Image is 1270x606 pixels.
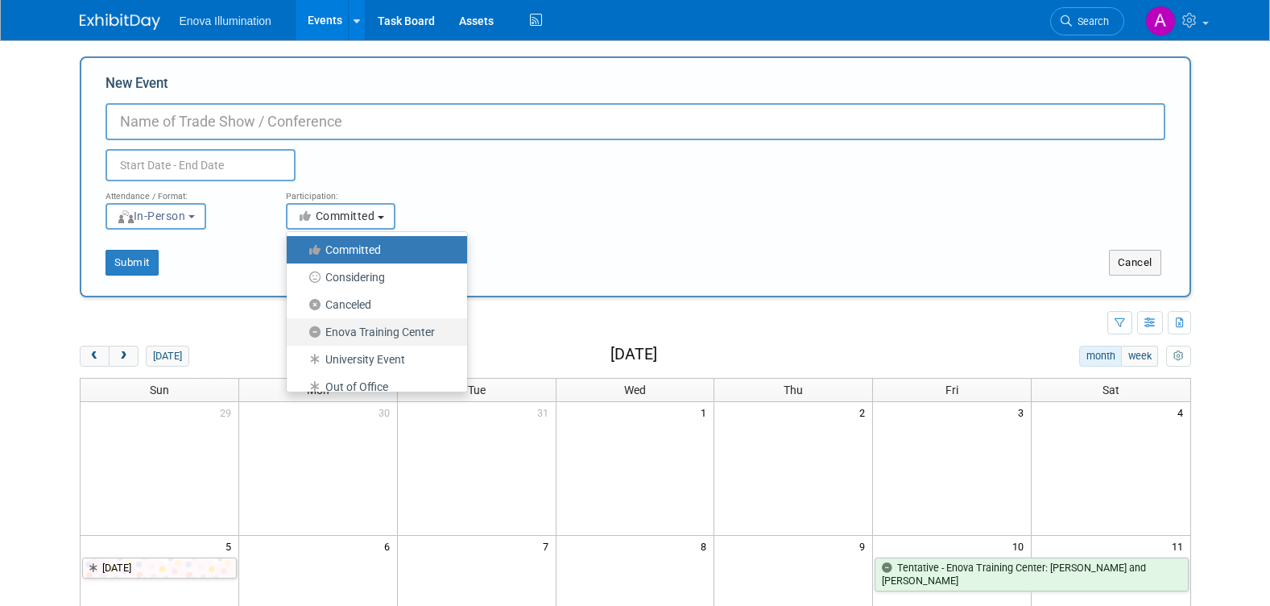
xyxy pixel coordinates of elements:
[1102,384,1119,396] span: Sat
[377,402,397,422] span: 30
[286,181,442,202] div: Participation:
[224,536,238,556] span: 5
[82,558,237,579] a: [DATE]
[1072,15,1109,27] span: Search
[468,384,486,396] span: Tue
[536,402,556,422] span: 31
[945,384,958,396] span: Fri
[610,346,657,363] h2: [DATE]
[784,384,803,396] span: Thu
[146,346,188,367] button: [DATE]
[180,15,271,27] span: Enova Illumination
[699,536,714,556] span: 8
[150,384,169,396] span: Sun
[295,349,451,370] label: University Event
[1170,536,1190,556] span: 11
[295,376,451,397] label: Out of Office
[105,103,1165,140] input: Name of Trade Show / Conference
[295,239,451,260] label: Committed
[295,267,451,288] label: Considering
[105,250,159,276] button: Submit
[295,322,451,342] label: Enova Training Center
[1121,346,1158,367] button: week
[383,536,397,556] span: 6
[105,149,296,181] input: Start Date - End Date
[1109,250,1161,276] button: Cancel
[1079,346,1122,367] button: month
[1011,536,1031,556] span: 10
[875,558,1188,591] a: Tentative - Enova Training Center: [PERSON_NAME] and [PERSON_NAME]
[105,74,168,99] label: New Event
[80,346,110,367] button: prev
[1016,402,1031,422] span: 3
[1050,7,1124,35] a: Search
[80,14,160,30] img: ExhibitDay
[109,346,139,367] button: next
[858,402,872,422] span: 2
[858,536,872,556] span: 9
[699,402,714,422] span: 1
[295,294,451,315] label: Canceled
[624,384,646,396] span: Wed
[105,203,206,230] button: In-Person
[218,402,238,422] span: 29
[1166,346,1190,367] button: myCustomButton
[541,536,556,556] span: 7
[105,181,262,202] div: Attendance / Format:
[1173,351,1184,362] i: Personalize Calendar
[1145,6,1176,36] img: Andrea Miller
[297,210,375,222] span: Committed
[286,203,395,230] button: Committed
[117,210,186,222] span: In-Person
[1176,402,1190,422] span: 4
